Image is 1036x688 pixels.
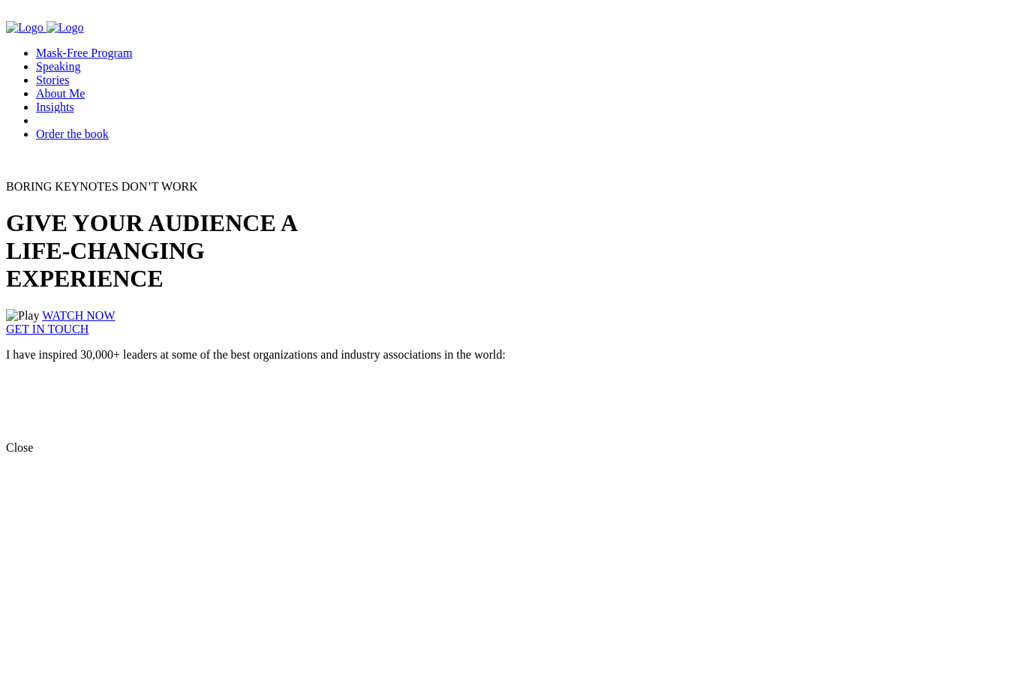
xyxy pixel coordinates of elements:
a: Stories [36,74,69,86]
span: Close [6,441,33,454]
a: About Me [36,87,85,100]
a: Login [36,113,96,128]
span: LIFE-CHANGING [6,237,205,264]
a: Insights [36,101,74,113]
a: Company Logo Company Logo [6,21,84,34]
h1: GIVE YOUR AUDIENCE A EXPERIENCE [6,209,1030,293]
img: Company Logo [6,21,44,35]
img: Company Logo [47,21,84,35]
a: Mask-Free Program [36,47,132,59]
img: Play [6,309,39,323]
a: GET IN TOUCH [6,323,89,335]
p: I have inspired 30,000+ leaders at some of the best organizations and industry associations in th... [6,348,1030,362]
a: WATCH NOW [42,309,115,322]
p: BORING KEYNOTES DON’T WORK [6,180,1030,194]
a: Order the book [36,128,109,140]
a: Speaking [36,60,81,73]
